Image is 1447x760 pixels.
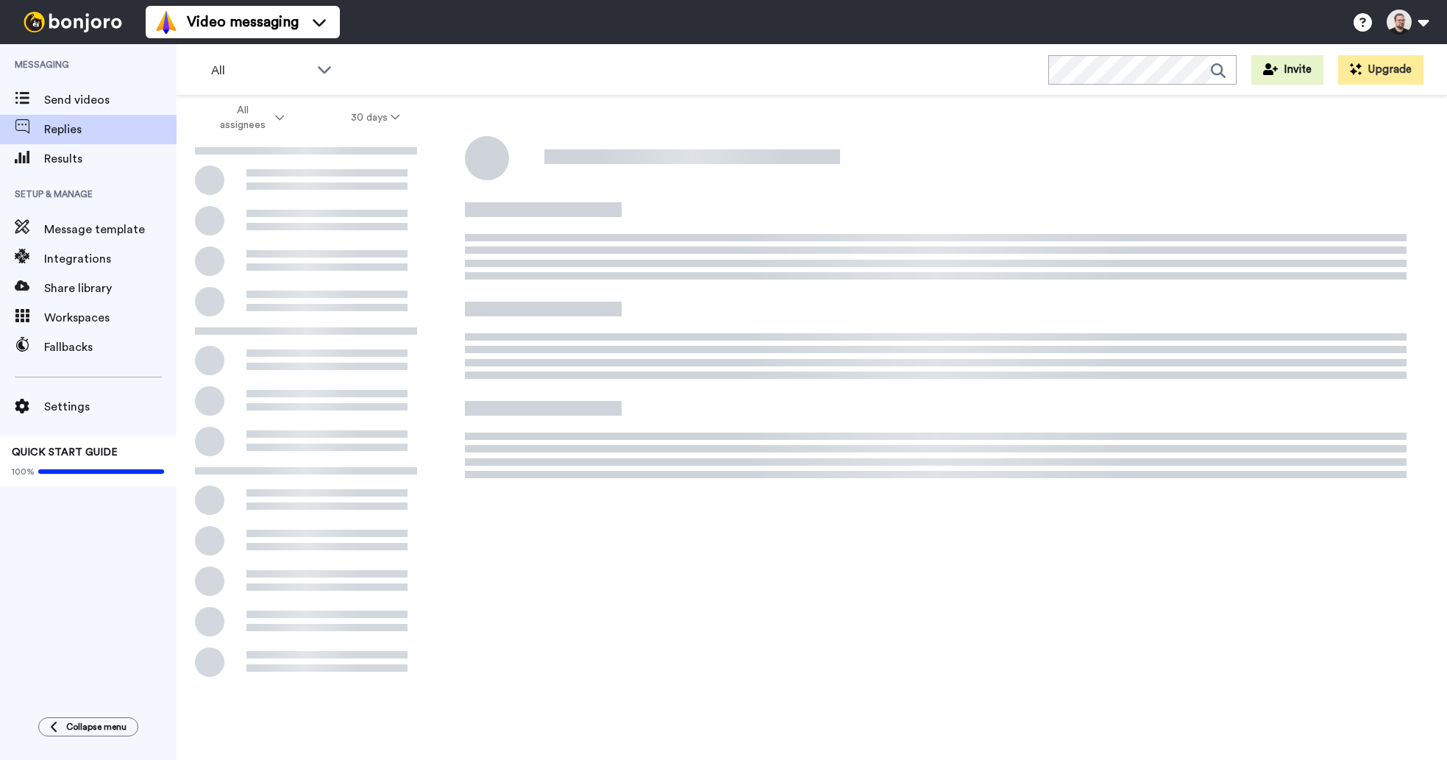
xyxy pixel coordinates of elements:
img: bj-logo-header-white.svg [18,12,128,32]
span: Collapse menu [66,721,127,733]
button: Invite [1251,55,1323,85]
span: Send videos [44,91,177,109]
span: Settings [44,398,177,416]
span: All assignees [213,103,272,132]
span: Fallbacks [44,338,177,356]
span: Message template [44,221,177,238]
button: Upgrade [1338,55,1423,85]
button: Collapse menu [38,717,138,736]
span: Workspaces [44,309,177,327]
span: 100% [12,466,35,477]
span: Integrations [44,250,177,268]
img: vm-color.svg [154,10,178,34]
span: All [211,62,310,79]
span: Results [44,150,177,168]
span: Replies [44,121,177,138]
span: QUICK START GUIDE [12,447,118,458]
button: All assignees [179,97,318,138]
span: Share library [44,280,177,297]
button: 30 days [318,104,433,131]
span: Video messaging [187,12,299,32]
